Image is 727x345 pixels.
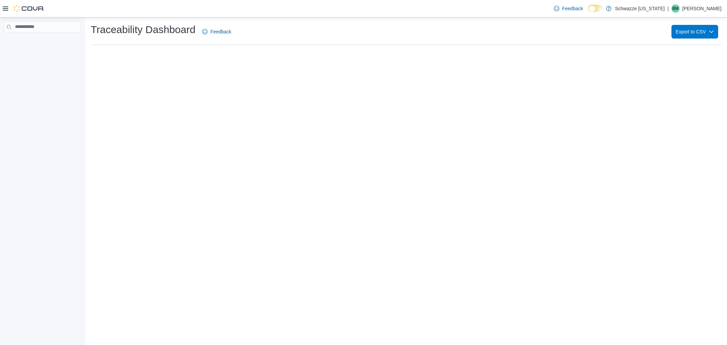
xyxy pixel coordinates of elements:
[210,28,231,35] span: Feedback
[588,5,603,12] input: Dark Mode
[672,4,679,13] span: BM
[91,23,195,36] h1: Traceability Dashboard
[667,4,669,13] p: |
[562,5,583,12] span: Feedback
[4,34,80,50] nav: Complex example
[671,25,718,39] button: Export to CSV
[199,25,234,39] a: Feedback
[14,5,44,12] img: Cova
[551,2,586,15] a: Feedback
[671,4,680,13] div: Brian Matthew Tornow
[615,4,665,13] p: Schwazze [US_STATE]
[682,4,722,13] p: [PERSON_NAME]
[676,25,714,39] span: Export to CSV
